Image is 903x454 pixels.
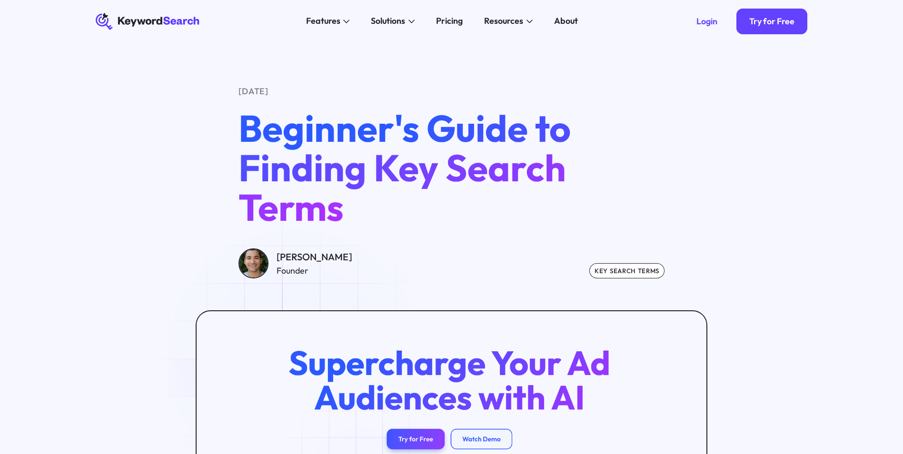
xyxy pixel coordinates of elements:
div: About [554,15,578,28]
div: Pricing [436,15,463,28]
div: Features [306,15,340,28]
div: Resources [484,15,523,28]
div: [PERSON_NAME] [277,249,352,264]
div: Solutions [371,15,405,28]
a: About [547,13,584,30]
a: Try for Free [736,9,807,34]
div: Try for Free [749,16,794,27]
span: Beginner's Guide to Finding Key Search Terms [238,105,571,230]
a: Pricing [430,13,469,30]
div: Founder [277,265,352,277]
div: [DATE] [238,85,665,98]
a: Login [684,9,730,34]
div: key search terms [589,263,665,278]
div: Login [696,16,717,27]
